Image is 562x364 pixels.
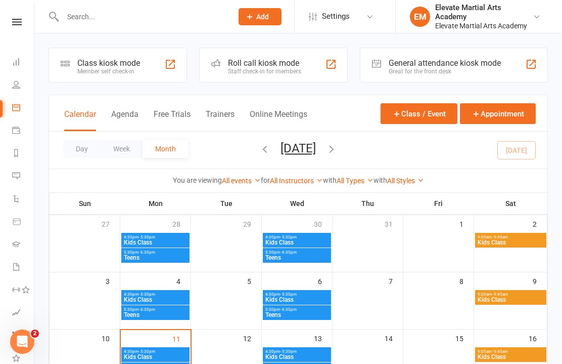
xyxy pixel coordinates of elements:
a: Calendar [12,97,35,120]
span: - 6:30pm [138,250,155,255]
div: 30 [314,215,332,232]
span: - 9:45am [492,292,508,297]
div: Elevate Martial Arts Academy [435,3,533,21]
button: Appointment [460,103,536,124]
button: Online Meetings [250,109,307,131]
span: 4:30pm [265,349,329,354]
span: Kids Class [477,297,544,303]
button: Trainers [206,109,235,131]
span: 4:30pm [265,292,329,297]
div: General attendance kiosk mode [389,58,501,68]
span: Add [256,13,269,21]
th: Mon [120,193,191,214]
span: 9:00am [477,235,544,239]
th: Sun [50,193,120,214]
div: 7 [389,272,403,289]
div: Class kiosk mode [77,58,140,68]
a: People [12,74,35,97]
a: All Instructors [270,177,323,185]
input: Search... [60,10,225,24]
span: Teens [265,255,329,261]
button: Free Trials [154,109,191,131]
span: 9:00am [477,349,544,354]
span: 5:30pm [123,250,188,255]
div: 27 [102,215,120,232]
button: Week [101,140,143,158]
span: - 5:30pm [280,292,297,297]
span: Teens [123,312,188,318]
span: - 5:30pm [280,349,297,354]
div: Elevate Martial Arts Academy [435,21,533,30]
span: - 9:45am [492,235,508,239]
button: Day [63,140,101,158]
button: Calendar [64,109,96,131]
a: Payments [12,120,35,143]
span: Kids Class [123,354,188,360]
div: 2 [533,215,547,232]
div: 16 [529,330,547,346]
button: Add [239,8,282,25]
a: Dashboard [12,52,35,74]
div: 15 [455,330,474,346]
a: All Styles [387,177,424,185]
th: Wed [262,193,333,214]
th: Fri [403,193,474,214]
span: - 5:30pm [138,349,155,354]
span: 4:30pm [123,235,188,239]
div: 9 [533,272,547,289]
button: Class / Event [381,103,457,124]
span: 4:30pm [265,235,329,239]
a: All events [222,177,261,185]
a: Reports [12,143,35,166]
span: 9:00am [477,292,544,297]
span: - 5:30pm [138,292,155,297]
span: 4:30pm [123,349,188,354]
span: - 5:30pm [280,235,297,239]
div: 8 [459,272,474,289]
div: EM [410,7,430,27]
strong: with [323,176,337,184]
div: 31 [385,215,403,232]
a: Product Sales [12,211,35,234]
iframe: Intercom live chat [10,330,34,354]
div: 29 [243,215,261,232]
span: Kids Class [123,239,188,246]
div: 12 [243,330,261,346]
span: - 6:30pm [280,250,297,255]
div: 13 [314,330,332,346]
span: - 5:30pm [138,235,155,239]
button: Agenda [111,109,138,131]
span: Teens [123,255,188,261]
div: 28 [172,215,191,232]
div: 14 [385,330,403,346]
div: Member self check-in [77,68,140,75]
div: 10 [102,330,120,346]
span: 5:30pm [265,250,329,255]
div: 11 [172,330,191,347]
span: - 6:30pm [138,307,155,312]
span: Kids Class [477,354,544,360]
button: Month [143,140,189,158]
div: 4 [176,272,191,289]
th: Thu [333,193,403,214]
strong: with [373,176,387,184]
span: Kids Class [477,239,544,246]
strong: for [261,176,270,184]
span: Kids Class [265,239,329,246]
span: 5:30pm [265,307,329,312]
span: Kids Class [265,354,329,360]
span: Kids Class [265,297,329,303]
div: Great for the front desk [389,68,501,75]
div: 1 [459,215,474,232]
span: - 9:45am [492,349,508,354]
div: Roll call kiosk mode [228,58,301,68]
th: Sat [474,193,547,214]
a: All Types [337,177,373,185]
strong: You are viewing [173,176,222,184]
span: Teens [265,312,329,318]
span: Settings [322,5,350,28]
div: 5 [247,272,261,289]
span: 2 [31,330,39,338]
div: 6 [318,272,332,289]
th: Tue [191,193,262,214]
